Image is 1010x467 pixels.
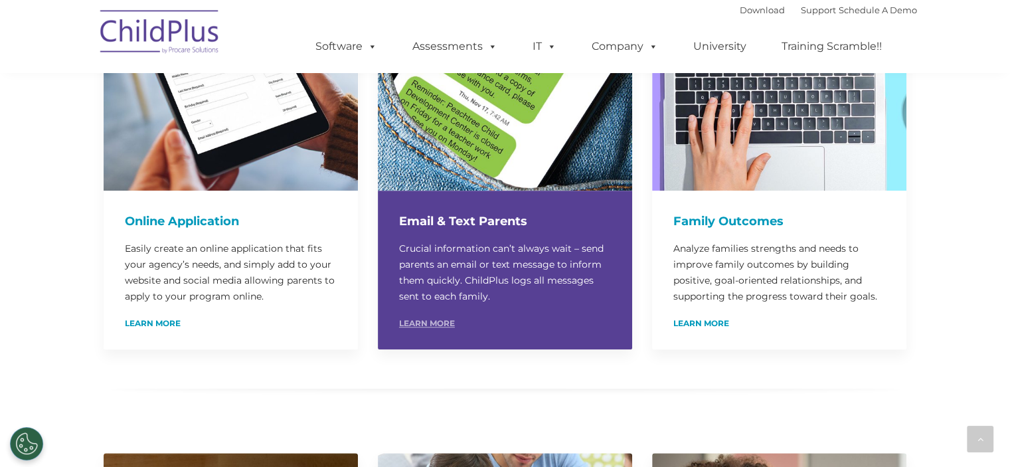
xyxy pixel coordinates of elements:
a: Learn More [673,320,729,327]
a: Company [578,33,671,60]
h4: Family Outcomes [673,212,885,231]
a: Learn More [125,320,181,327]
a: Schedule A Demo [839,5,917,15]
a: Learn More [399,320,455,327]
a: University [680,33,760,60]
a: Training Scramble!! [768,33,895,60]
a: Assessments [399,33,511,60]
a: Support [801,5,836,15]
a: Software [302,33,390,60]
font: | [740,5,917,15]
a: IT [519,33,570,60]
p: Easily create an online application that fits your agency’s needs, and simply add to your website... [125,240,337,304]
button: Cookies Settings [10,427,43,460]
img: ChildPlus by Procare Solutions [94,1,226,67]
h4: Online Application [125,212,337,231]
p: Analyze families strengths and needs to improve family outcomes by building positive, goal-orient... [673,240,885,304]
a: Download [740,5,785,15]
p: Crucial information can’t always wait – send parents an email or text message to inform them quic... [399,240,611,304]
h4: Email & Text Parents [399,212,611,231]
